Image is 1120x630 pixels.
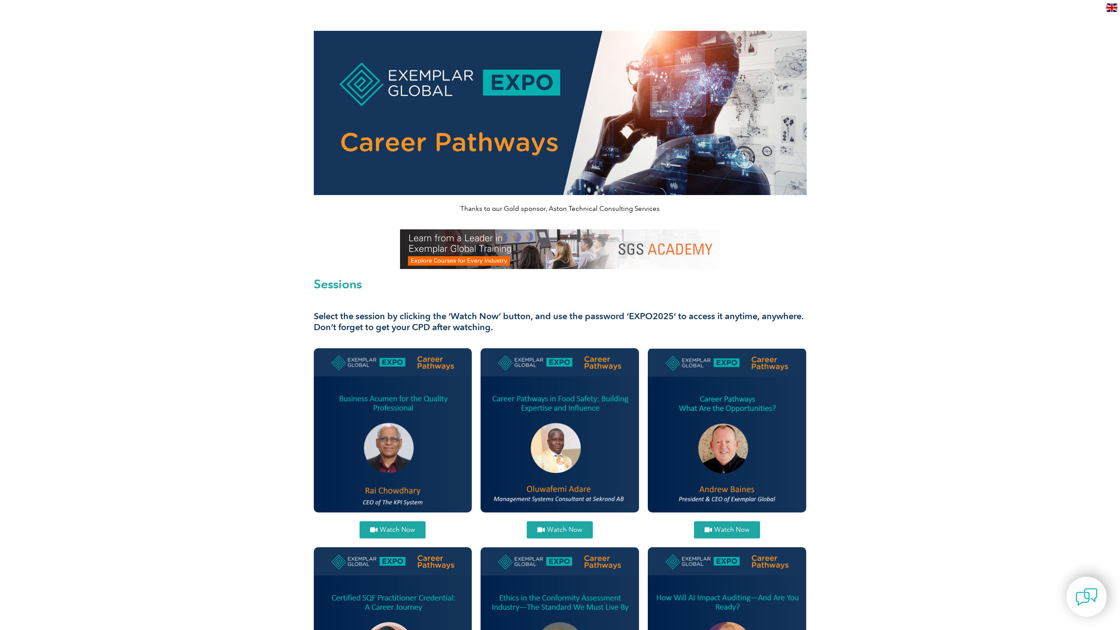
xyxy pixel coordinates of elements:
img: SGS [400,229,720,269]
span: Watch Now [547,527,582,533]
img: contact-chat.png [1076,586,1098,608]
img: andrew [648,348,806,512]
img: career pathways [314,31,807,195]
span: Watch Now [714,527,749,533]
p: Thanks to our Gold sponsor, Aston Technical Consulting Services [314,204,807,214]
img: en [1106,4,1117,12]
h2: Sessions [314,278,807,290]
h3: Select the session by clicking the ‘Watch Now’ button, and use the password ‘EXPO2025’ to access ... [314,311,807,333]
a: Watch Now [694,521,760,538]
img: Oluwafemi [481,348,639,512]
a: Watch Now [527,521,593,538]
span: Watch Now [380,527,415,533]
img: Rai [314,348,472,512]
a: Watch Now [360,521,426,538]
